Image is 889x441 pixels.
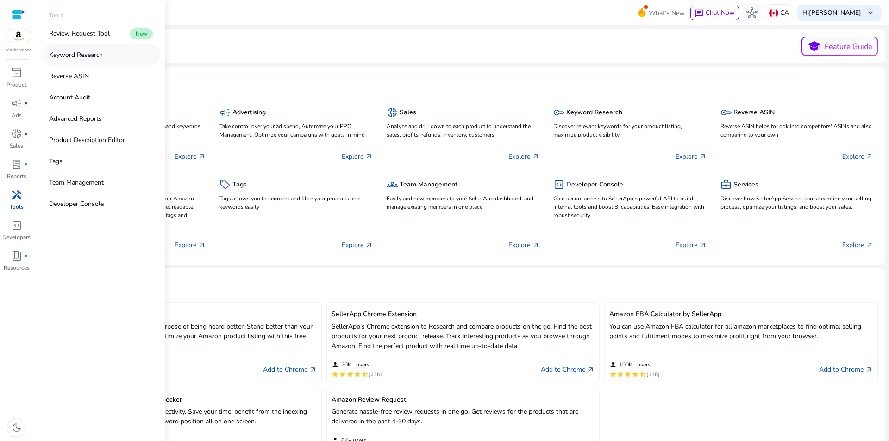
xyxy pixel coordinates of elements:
[53,311,317,318] h5: Amazon Keyword Research Tool
[746,7,758,19] span: hub
[609,322,873,341] p: You can use Amazon FBA calculator for all amazon marketplaces to find optimal selling points and ...
[342,240,373,250] p: Explore
[508,152,539,161] p: Explore
[49,135,125,145] p: Product Description Editor
[24,254,28,258] span: fiber_manual_record
[566,109,622,117] h5: Keyword Research
[587,366,595,373] span: arrow_outward
[387,194,539,211] p: Easily add new members to your SellerApp dashboard, and manage existing members in one place
[49,178,104,187] p: Team Management
[24,162,28,166] span: fiber_manual_record
[11,98,22,109] span: campaign
[11,422,22,433] span: dark_mode
[2,233,31,242] p: Developers
[743,4,761,22] button: hub
[332,407,595,426] p: Generate hassle-free review requests in one go. Get reviews for the products that are delivered i...
[49,156,63,166] p: Tags
[866,242,873,249] span: arrow_outward
[699,242,707,249] span: arrow_outward
[720,194,873,211] p: Discover how SellerApp Services can streamline your selling process, optimize your listings, and ...
[809,8,861,17] b: [PERSON_NAME]
[309,366,317,373] span: arrow_outward
[49,50,103,60] p: Keyword Research
[808,40,821,53] span: school
[866,153,873,160] span: arrow_outward
[4,264,30,272] p: Resources
[6,29,31,43] img: amazon.svg
[733,181,758,189] h5: Services
[720,107,732,118] span: key
[49,93,90,102] p: Account Audit
[609,361,617,368] mat-icon: person
[332,322,595,351] p: SellerApp's Chrome extension to Research and compare products on the go. Find the best products f...
[219,179,231,190] span: sell
[553,107,564,118] span: key
[720,179,732,190] span: business_center
[733,109,775,117] h5: Reverse ASIN
[10,142,23,150] p: Sales
[332,371,339,378] mat-icon: star
[342,152,373,161] p: Explore
[676,240,707,250] p: Explore
[219,194,372,211] p: Tags allows you to segment and filter your products and keywords easily
[387,122,539,139] p: Analyze and drill down to each product to understand the sales, profits, refunds, inventory, cust...
[49,199,104,209] p: Developer Console
[332,396,595,404] h5: Amazon Review Request
[24,101,28,105] span: fiber_manual_record
[6,81,26,89] p: Product
[332,361,339,368] mat-icon: person
[11,159,22,170] span: lab_profile
[130,28,153,39] span: New
[53,322,317,351] p: Tailor make your listing for the sole purpose of being heard better. Stand better than your compe...
[819,364,873,375] a: Add to Chromearrow_outward
[53,407,317,426] p: Built with focus on ease of use and effectivity. Save your time, benefit from the indexing inform...
[232,181,247,189] h5: Tags
[646,371,660,378] span: (118)
[801,37,878,56] button: schoolFeature Guide
[369,371,382,378] span: (226)
[7,172,26,180] p: Reports
[865,366,873,373] span: arrow_outward
[676,152,707,161] p: Explore
[566,181,623,189] h5: Developer Console
[706,8,735,17] span: Chat Now
[639,371,646,378] mat-icon: star_half
[49,29,110,38] p: Review Request Tool
[769,8,778,18] img: ca.svg
[11,67,22,78] span: inventory_2
[842,240,873,250] p: Explore
[219,122,372,139] p: Take control over your ad spend, Automate your PPC Management, Optimize your campaigns with goals...
[11,220,22,231] span: code_blocks
[632,371,639,378] mat-icon: star
[232,109,266,117] h5: Advertising
[609,371,617,378] mat-icon: star
[365,153,373,160] span: arrow_outward
[12,111,22,119] p: Ads
[332,311,595,318] h5: SellerApp Chrome Extension
[175,152,206,161] p: Explore
[553,179,564,190] span: code_blocks
[690,6,739,20] button: chatChat Now
[346,371,354,378] mat-icon: star
[263,364,317,375] a: Add to Chromearrow_outward
[53,396,317,404] h5: Amazon Keyword Ranking & Index Checker
[802,10,861,16] p: Hi
[720,122,873,139] p: Reverse ASIN helps to look into competitors' ASINs and also comparing to your own
[361,371,369,378] mat-icon: star_half
[49,114,102,124] p: Advanced Reports
[624,371,632,378] mat-icon: star
[354,371,361,378] mat-icon: star
[24,132,28,136] span: fiber_manual_record
[532,242,539,249] span: arrow_outward
[339,371,346,378] mat-icon: star
[553,194,706,219] p: Gain secure access to SellerApp's powerful API to build internal tools and boost BI capabilities....
[400,109,416,117] h5: Sales
[400,181,457,189] h5: Team Management
[175,240,206,250] p: Explore
[532,153,539,160] span: arrow_outward
[387,107,398,118] span: donut_small
[508,240,539,250] p: Explore
[6,47,31,54] p: Marketplace
[619,361,651,368] span: 100K+ users
[11,128,22,139] span: donut_small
